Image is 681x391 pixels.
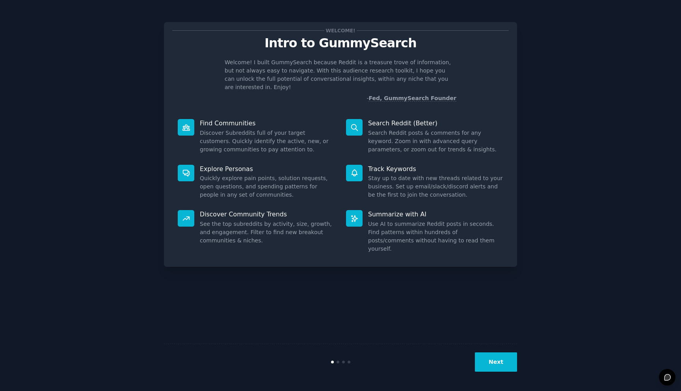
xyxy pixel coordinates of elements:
[200,119,335,127] p: Find Communities
[368,119,503,127] p: Search Reddit (Better)
[200,210,335,218] p: Discover Community Trends
[368,220,503,253] dd: Use AI to summarize Reddit posts in seconds. Find patterns within hundreds of posts/comments with...
[200,165,335,173] p: Explore Personas
[172,36,509,50] p: Intro to GummySearch
[368,165,503,173] p: Track Keywords
[200,129,335,154] dd: Discover Subreddits full of your target customers. Quickly identify the active, new, or growing c...
[368,174,503,199] dd: Stay up to date with new threads related to your business. Set up email/slack/discord alerts and ...
[367,94,456,102] div: -
[368,95,456,102] a: Fed, GummySearch Founder
[225,58,456,91] p: Welcome! I built GummySearch because Reddit is a treasure trove of information, but not always ea...
[200,174,335,199] dd: Quickly explore pain points, solution requests, open questions, and spending patterns for people ...
[200,220,335,245] dd: See the top subreddits by activity, size, growth, and engagement. Filter to find new breakout com...
[475,352,517,372] button: Next
[324,26,357,35] span: Welcome!
[368,129,503,154] dd: Search Reddit posts & comments for any keyword. Zoom in with advanced query parameters, or zoom o...
[368,210,503,218] p: Summarize with AI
